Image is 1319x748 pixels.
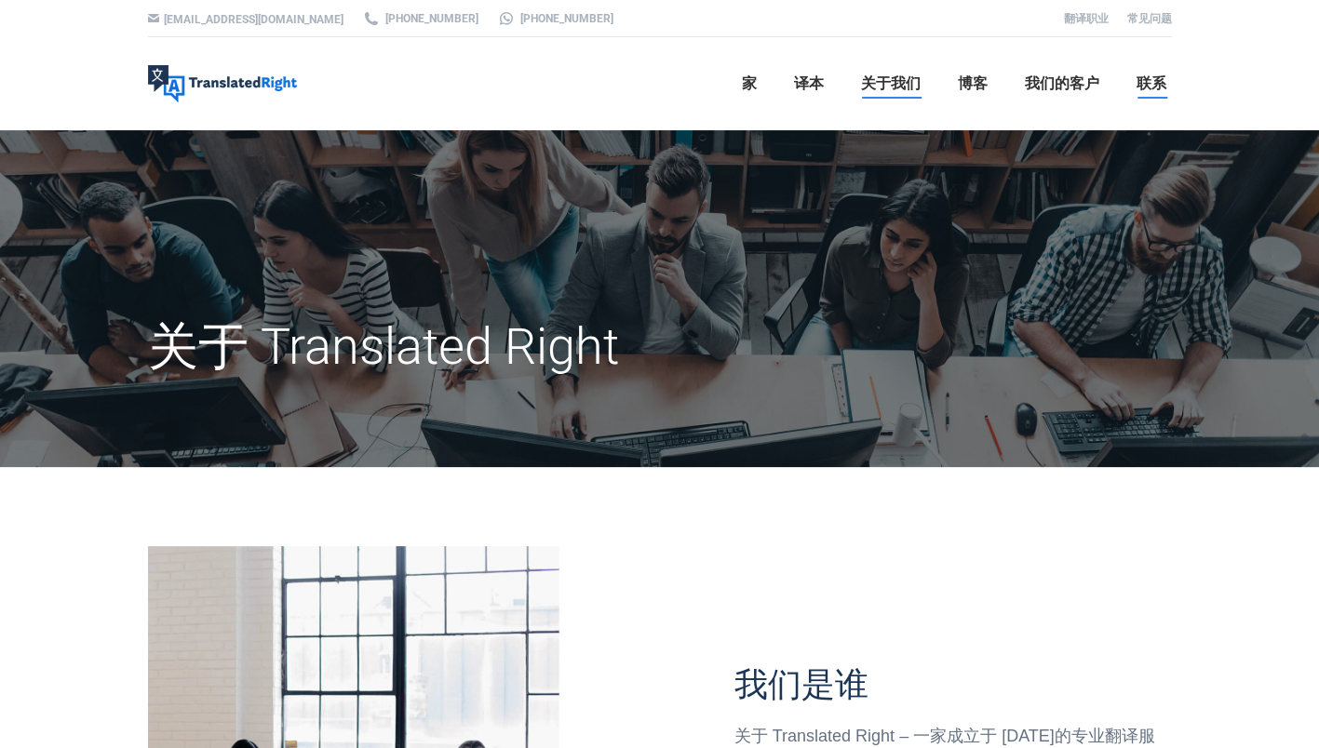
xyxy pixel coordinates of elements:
[148,65,297,102] img: 右译
[1131,54,1172,114] a: 联系
[952,54,993,114] a: 博客
[1025,74,1099,93] span: 我们的客户
[148,316,821,378] h1: 关于 Translated Right
[1064,12,1109,25] a: 翻译职业
[861,74,921,93] span: 关于我们
[497,10,613,27] a: [PHONE_NUMBER]
[742,74,757,93] span: 家
[794,74,824,93] span: 译本
[958,74,988,93] span: 博客
[736,54,762,114] a: 家
[734,665,1172,704] h3: 我们是谁
[1137,74,1166,93] span: 联系
[788,54,829,114] a: 译本
[362,10,478,27] a: [PHONE_NUMBER]
[520,10,613,27] font: [PHONE_NUMBER]
[855,54,926,114] a: 关于我们
[1019,54,1105,114] a: 我们的客户
[385,10,478,27] font: [PHONE_NUMBER]
[164,13,343,26] a: [EMAIL_ADDRESS][DOMAIN_NAME]
[1127,12,1172,25] a: 常见问题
